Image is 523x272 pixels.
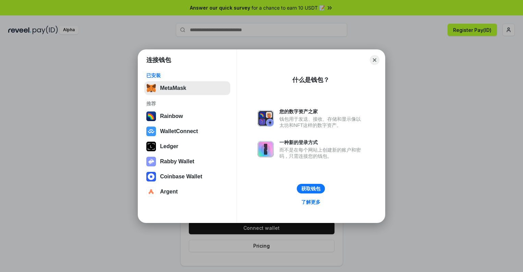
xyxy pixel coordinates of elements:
div: 推荐 [146,100,228,107]
button: 获取钱包 [297,184,325,193]
img: svg+xml,%3Csvg%20xmlns%3D%22http%3A%2F%2Fwww.w3.org%2F2000%2Fsvg%22%20fill%3D%22none%22%20viewBox... [257,110,274,127]
img: svg+xml,%3Csvg%20width%3D%2228%22%20height%3D%2228%22%20viewBox%3D%220%200%2028%2028%22%20fill%3D... [146,172,156,181]
button: Coinbase Wallet [144,170,230,184]
button: Rainbow [144,109,230,123]
h1: 连接钱包 [146,56,171,64]
a: 了解更多 [297,198,325,206]
button: Rabby Wallet [144,155,230,168]
div: Ledger [160,143,178,150]
img: svg+xml,%3Csvg%20width%3D%22120%22%20height%3D%22120%22%20viewBox%3D%220%200%20120%20120%22%20fil... [146,111,156,121]
button: Close [370,55,379,65]
button: Ledger [144,140,230,153]
div: 钱包用于发送、接收、存储和显示像以太坊和NFT这样的数字资产。 [279,116,364,128]
div: 而不是在每个网站上创建新的账户和密码，只需连接您的钱包。 [279,147,364,159]
div: 什么是钱包？ [292,76,329,84]
button: Argent [144,185,230,199]
div: 您的数字资产之家 [279,108,364,115]
div: MetaMask [160,85,186,91]
div: 已安装 [146,72,228,79]
div: Argent [160,189,178,195]
img: svg+xml,%3Csvg%20fill%3D%22none%22%20height%3D%2233%22%20viewBox%3D%220%200%2035%2033%22%20width%... [146,83,156,93]
div: 一种新的登录方式 [279,139,364,145]
div: 获取钱包 [301,186,320,192]
button: MetaMask [144,81,230,95]
div: Rainbow [160,113,183,119]
img: svg+xml,%3Csvg%20xmlns%3D%22http%3A%2F%2Fwww.w3.org%2F2000%2Fsvg%22%20fill%3D%22none%22%20viewBox... [146,157,156,166]
img: svg+xml,%3Csvg%20width%3D%2228%22%20height%3D%2228%22%20viewBox%3D%220%200%2028%2028%22%20fill%3D... [146,127,156,136]
img: svg+xml,%3Csvg%20xmlns%3D%22http%3A%2F%2Fwww.w3.org%2F2000%2Fsvg%22%20width%3D%2228%22%20height%3... [146,142,156,151]
img: svg+xml,%3Csvg%20width%3D%2228%22%20height%3D%2228%22%20viewBox%3D%220%200%2028%2028%22%20fill%3D... [146,187,156,197]
button: WalletConnect [144,125,230,138]
img: svg+xml,%3Csvg%20xmlns%3D%22http%3A%2F%2Fwww.w3.org%2F2000%2Fsvg%22%20fill%3D%22none%22%20viewBox... [257,141,274,157]
div: 了解更多 [301,199,320,205]
div: Coinbase Wallet [160,174,202,180]
div: Rabby Wallet [160,158,194,165]
div: WalletConnect [160,128,198,134]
